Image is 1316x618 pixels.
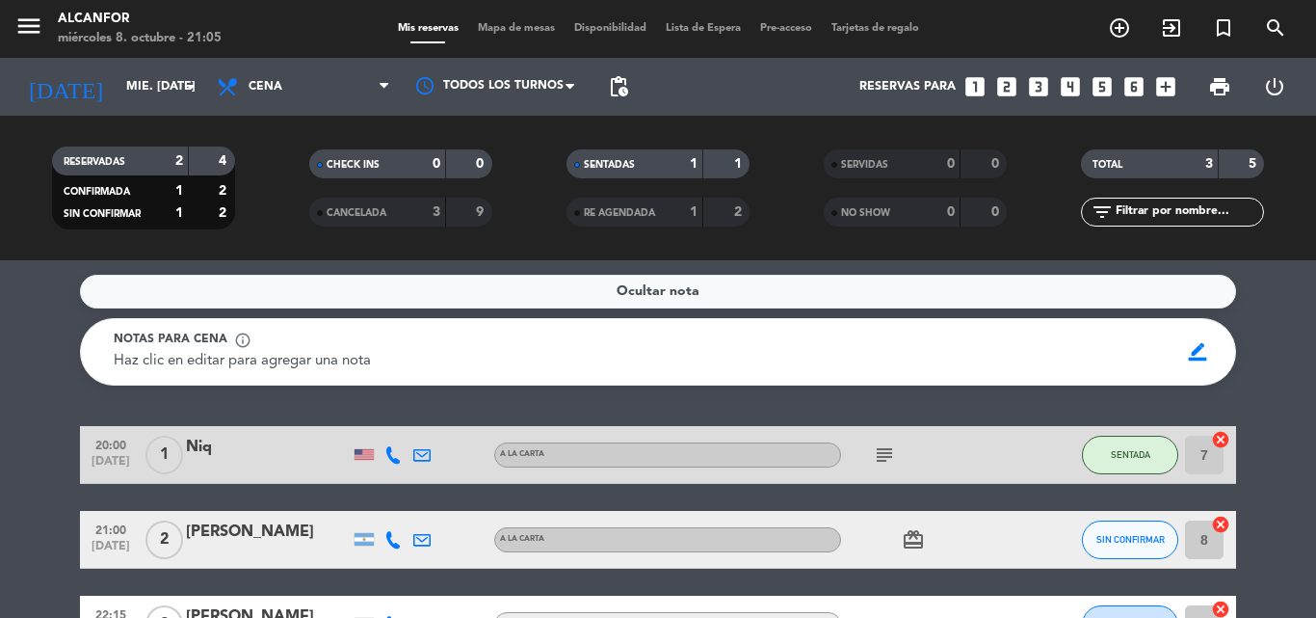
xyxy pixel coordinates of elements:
[58,10,222,29] div: Alcanfor
[476,157,487,171] strong: 0
[1179,334,1217,370] span: border_color
[991,157,1003,171] strong: 0
[1263,75,1286,98] i: power_settings_new
[584,160,635,170] span: SENTADAS
[1111,449,1150,460] span: SENTADA
[14,12,43,40] i: menu
[327,160,380,170] span: CHECK INS
[1121,74,1146,99] i: looks_6
[859,80,956,94] span: Reservas para
[1153,74,1178,99] i: add_box
[584,208,655,218] span: RE AGENDADA
[1114,202,1263,223] input: Filtrar por nombre...
[186,435,350,460] div: Niq
[947,157,955,171] strong: 0
[64,187,130,197] span: CONFIRMADA
[1208,75,1231,98] span: print
[690,157,697,171] strong: 1
[1211,515,1230,534] i: cancel
[1108,16,1131,40] i: add_circle_outline
[1211,430,1230,449] i: cancel
[114,354,371,368] span: Haz clic en editar para agregar una nota
[145,436,183,474] span: 1
[186,520,350,545] div: [PERSON_NAME]
[87,433,135,455] span: 20:00
[1160,16,1183,40] i: exit_to_app
[734,205,746,219] strong: 2
[1091,201,1114,224] i: filter_list
[175,154,183,168] strong: 2
[947,205,955,219] strong: 0
[327,208,386,218] span: CANCELADA
[994,74,1019,99] i: looks_two
[1082,521,1178,559] button: SIN CONFIRMAR
[1090,74,1115,99] i: looks_5
[500,450,544,458] span: A LA CARTA
[841,160,888,170] span: SERVIDAS
[750,23,822,34] span: Pre-acceso
[1082,436,1178,474] button: SENTADA
[565,23,656,34] span: Disponibilidad
[219,154,230,168] strong: 4
[962,74,987,99] i: looks_one
[607,75,630,98] span: pending_actions
[249,80,282,94] span: Cena
[690,205,697,219] strong: 1
[175,184,183,198] strong: 1
[468,23,565,34] span: Mapa de mesas
[1247,58,1302,116] div: LOG OUT
[87,540,135,562] span: [DATE]
[145,521,183,559] span: 2
[476,205,487,219] strong: 9
[617,281,699,303] span: Ocultar nota
[1026,74,1051,99] i: looks_3
[1249,157,1260,171] strong: 5
[58,29,222,48] div: miércoles 8. octubre - 21:05
[175,206,183,220] strong: 1
[219,184,230,198] strong: 2
[500,535,544,543] span: A LA CARTA
[1092,160,1122,170] span: TOTAL
[902,528,925,551] i: card_giftcard
[388,23,468,34] span: Mis reservas
[1096,534,1165,545] span: SIN CONFIRMAR
[822,23,929,34] span: Tarjetas de regalo
[64,157,125,167] span: RESERVADAS
[1058,74,1083,99] i: looks_4
[656,23,750,34] span: Lista de Espera
[87,518,135,540] span: 21:00
[14,66,117,108] i: [DATE]
[1264,16,1287,40] i: search
[991,205,1003,219] strong: 0
[87,455,135,477] span: [DATE]
[219,206,230,220] strong: 2
[873,443,896,467] i: subject
[234,332,251,349] span: info_outline
[734,157,746,171] strong: 1
[114,331,227,350] span: Notas para cena
[1212,16,1235,40] i: turned_in_not
[14,12,43,47] button: menu
[179,75,202,98] i: arrow_drop_down
[433,157,440,171] strong: 0
[433,205,440,219] strong: 3
[64,209,141,219] span: SIN CONFIRMAR
[1205,157,1213,171] strong: 3
[841,208,890,218] span: NO SHOW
